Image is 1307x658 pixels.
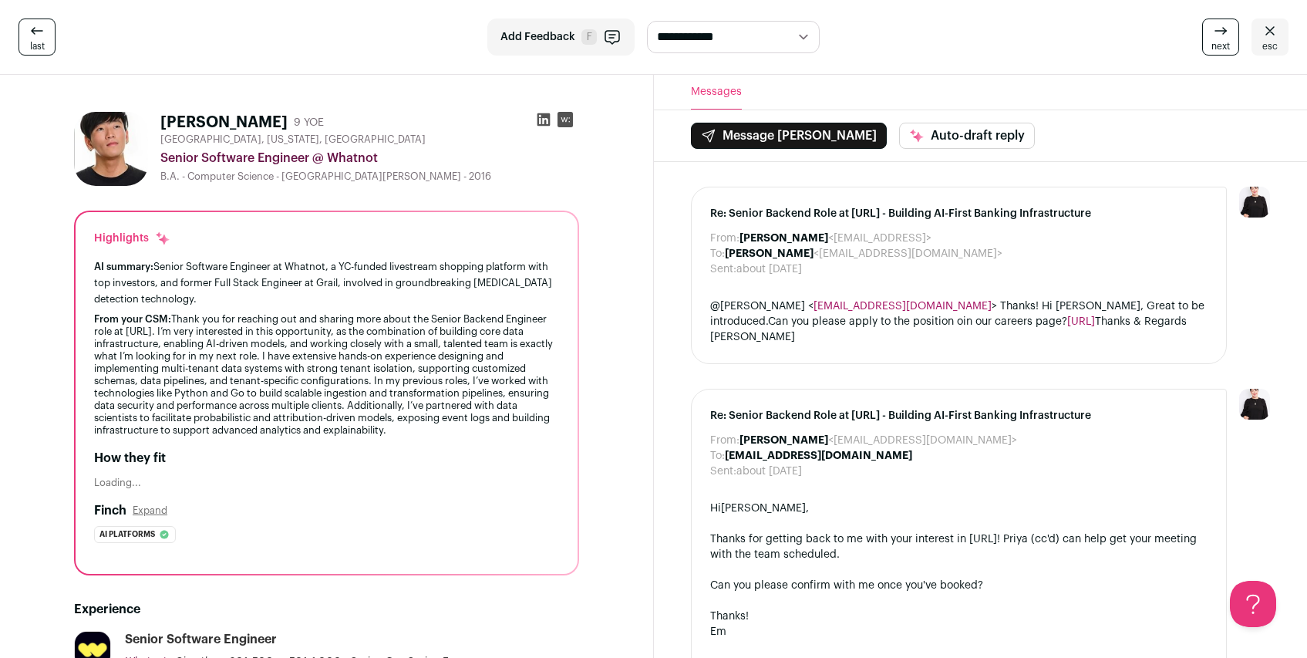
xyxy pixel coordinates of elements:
button: Message [PERSON_NAME] [691,123,887,149]
div: Senior Software Engineer @ Whatnot [160,149,579,167]
img: d38298101abe004f29210a602df4f27bfe630cc0a37db06df0d780d8d2de08ee.jpg [74,112,148,186]
dd: <[EMAIL_ADDRESS]> [739,231,931,246]
button: Add Feedback F [487,19,635,56]
div: Senior Software Engineer at Whatnot, a YC-funded livestream shopping platform with top investors,... [94,258,559,307]
span: Re: Senior Backend Role at [URL] - Building AI-First Banking Infrastructure [710,206,1208,221]
span: Re: Senior Backend Role at [URL] - Building AI-First Banking Infrastructure [710,408,1208,423]
div: 9 YOE [294,115,324,130]
span: next [1211,40,1230,52]
span: F [581,29,597,45]
dt: From: [710,433,739,448]
img: 9240684-medium_jpg [1239,187,1270,218]
div: Thank you for reaching out and sharing more about the Senior Backend Engineer role at [URL]. I’m ... [94,313,559,437]
span: esc [1262,40,1278,52]
div: Thanks for getting back to me with your interest in [URL]! Priya (cc'd) can help get your meeting... [710,531,1208,562]
iframe: Help Scout Beacon - Open [1230,581,1276,627]
dd: <[EMAIL_ADDRESS][DOMAIN_NAME]> [725,246,1002,262]
button: Expand [133,504,167,517]
dt: To: [710,448,725,464]
span: last [30,40,45,52]
dd: <[EMAIL_ADDRESS][DOMAIN_NAME]> [739,433,1017,448]
h2: How they fit [94,449,559,467]
h2: Experience [74,600,579,619]
div: Can you please confirm with me once you've booked? [710,578,1208,593]
b: [EMAIL_ADDRESS][DOMAIN_NAME] [725,450,912,461]
a: [EMAIL_ADDRESS][DOMAIN_NAME] [814,301,992,312]
a: esc [1251,19,1288,56]
div: Loading... [94,477,559,489]
dt: From: [710,231,739,246]
dd: about [DATE] [736,464,802,479]
div: Senior Software Engineer [125,631,277,648]
div: Highlights [94,231,170,246]
span: AI summary: [94,262,153,272]
dt: Sent: [710,262,736,277]
b: [PERSON_NAME] [739,435,828,446]
a: [URL] [1067,316,1095,327]
div: @[PERSON_NAME] < > Thanks! Hi [PERSON_NAME], Great to be introduced.Can you please apply to the p... [710,299,1208,345]
b: [PERSON_NAME] [739,233,828,244]
div: Em [710,624,1208,639]
span: [GEOGRAPHIC_DATA], [US_STATE], [GEOGRAPHIC_DATA] [160,133,426,146]
h1: [PERSON_NAME] [160,112,288,133]
a: last [19,19,56,56]
img: 9240684-medium_jpg [1239,389,1270,420]
dd: about [DATE] [736,262,802,277]
div: B.A. - Computer Science - [GEOGRAPHIC_DATA][PERSON_NAME] - 2016 [160,170,579,183]
dt: Sent: [710,464,736,479]
button: Auto-draft reply [899,123,1035,149]
div: Hi[PERSON_NAME], [710,501,1208,516]
span: Add Feedback [500,29,575,45]
div: Thanks! [710,609,1208,624]
b: [PERSON_NAME] [725,248,814,259]
span: From your CSM: [94,314,171,324]
button: Messages [691,75,742,110]
h2: Finch [94,501,126,520]
a: next [1202,19,1239,56]
span: Ai platforms [99,527,155,542]
dt: To: [710,246,725,262]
